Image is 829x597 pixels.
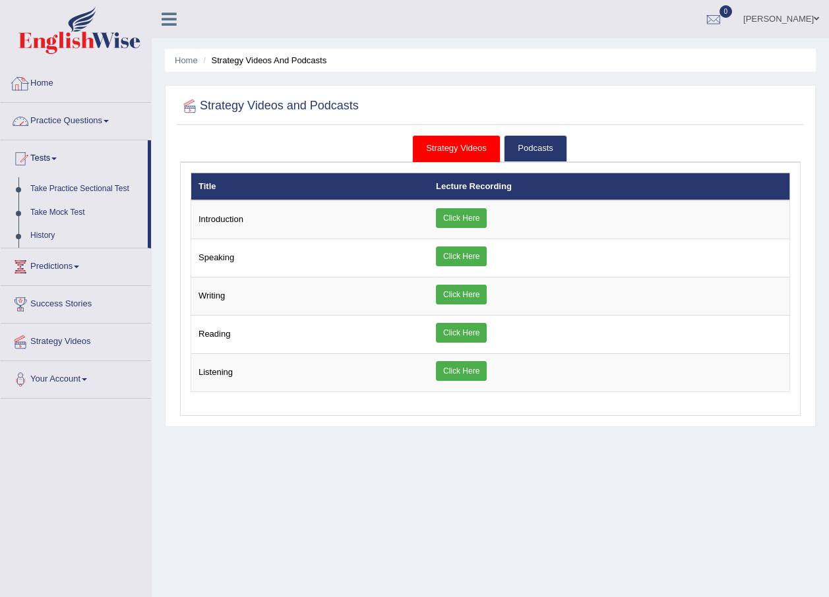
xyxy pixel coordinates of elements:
th: Title [191,173,429,200]
a: Click Here [436,208,487,228]
a: Click Here [436,323,487,343]
td: Introduction [191,200,429,239]
h2: Strategy Videos and Podcasts [180,96,359,116]
span: 0 [720,5,733,18]
a: Take Mock Test [24,201,148,225]
a: History [24,224,148,248]
a: Tests [1,140,148,173]
td: Listening [191,354,429,392]
a: Success Stories [1,286,151,319]
li: Strategy Videos and Podcasts [200,54,326,67]
th: Lecture Recording [429,173,790,200]
a: Predictions [1,248,151,281]
a: Your Account [1,361,151,394]
a: Click Here [436,285,487,304]
a: Podcasts [504,135,567,162]
td: Speaking [191,239,429,277]
a: Home [175,55,198,65]
a: Strategy Videos [412,135,501,162]
a: Click Here [436,361,487,381]
td: Reading [191,316,429,354]
a: Practice Questions [1,103,151,136]
a: Click Here [436,246,487,266]
td: Writing [191,277,429,316]
a: Strategy Videos [1,324,151,356]
a: Home [1,65,151,98]
a: Take Practice Sectional Test [24,177,148,201]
